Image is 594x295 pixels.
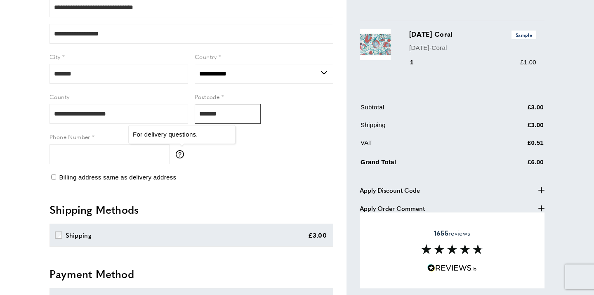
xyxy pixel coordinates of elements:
span: Apply Discount Code [360,185,420,195]
td: Shipping [361,120,486,136]
span: reviews [434,229,470,237]
td: Subtotal [361,102,486,118]
td: £3.00 [487,120,544,136]
td: Grand Total [361,156,486,173]
td: VAT [361,138,486,154]
div: 1 [409,57,425,67]
div: For delivery questions. [128,125,236,144]
div: £3.00 [308,230,327,240]
td: £6.00 [487,156,544,173]
span: Apply Order Comment [360,203,425,213]
img: Reviews.io 5 stars [427,264,477,272]
p: [DATE]-Coral [409,43,536,53]
img: Reviews section [421,244,483,254]
span: £1.00 [520,59,536,66]
td: £3.00 [487,102,544,118]
span: Country [195,52,217,61]
span: Billing address same as delivery address [59,174,176,181]
span: Postcode [195,92,219,101]
button: More information [176,150,188,158]
span: City [49,52,61,61]
h2: Shipping Methods [49,202,333,217]
h3: [DATE] Coral [409,29,536,39]
input: Billing address same as delivery address [51,175,56,179]
span: Phone Number [49,132,90,141]
td: £0.51 [487,138,544,154]
span: Sample [511,31,536,39]
img: Carnival Coral [360,29,391,60]
div: Shipping [66,230,92,240]
strong: 1655 [434,228,448,238]
h2: Payment Method [49,267,333,281]
span: County [49,92,69,101]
